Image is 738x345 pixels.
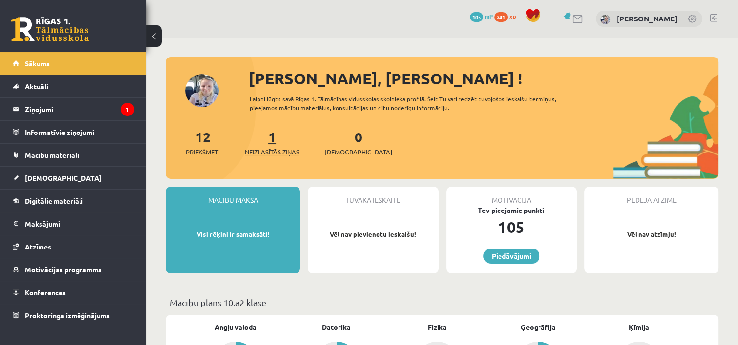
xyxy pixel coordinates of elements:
span: Digitālie materiāli [25,196,83,205]
a: Aktuāli [13,75,134,97]
span: Neizlasītās ziņas [245,147,299,157]
span: Motivācijas programma [25,265,102,274]
span: [DEMOGRAPHIC_DATA] [325,147,392,157]
a: 0[DEMOGRAPHIC_DATA] [325,128,392,157]
a: Ģeogrāfija [521,322,556,332]
a: Ķīmija [629,322,649,332]
span: Sākums [25,59,50,68]
p: Visi rēķini ir samaksāti! [171,230,295,239]
a: Datorika [322,322,351,332]
a: Piedāvājumi [483,249,539,264]
p: Mācību plāns 10.a2 klase [170,296,715,309]
div: Motivācija [446,187,577,205]
div: Pēdējā atzīme [584,187,718,205]
a: Sākums [13,52,134,75]
a: Proktoringa izmēģinājums [13,304,134,326]
span: Aktuāli [25,82,48,91]
a: Maksājumi [13,212,134,235]
a: Rīgas 1. Tālmācības vidusskola [11,17,89,41]
a: Motivācijas programma [13,258,134,281]
legend: Ziņojumi [25,98,134,120]
div: 105 [446,215,577,239]
p: Vēl nav pievienotu ieskaišu! [313,230,433,239]
span: 105 [470,12,483,22]
div: Laipni lūgts savā Rīgas 1. Tālmācības vidusskolas skolnieka profilā. Šeit Tu vari redzēt tuvojošo... [250,95,581,112]
a: Informatīvie ziņojumi [13,121,134,143]
img: Kristīne Vītola [600,15,610,24]
span: Proktoringa izmēģinājums [25,311,110,320]
span: Atzīmes [25,242,51,251]
span: Konferences [25,288,66,297]
div: Tuvākā ieskaite [308,187,438,205]
a: 12Priekšmeti [186,128,219,157]
legend: Informatīvie ziņojumi [25,121,134,143]
span: [DEMOGRAPHIC_DATA] [25,173,101,182]
a: 105 mP [470,12,493,20]
span: 241 [494,12,508,22]
div: Tev pieejamie punkti [446,205,577,215]
i: 1 [121,103,134,116]
span: Mācību materiāli [25,151,79,159]
div: [PERSON_NAME], [PERSON_NAME] ! [249,67,718,90]
a: Atzīmes [13,235,134,258]
a: Konferences [13,281,134,304]
span: Priekšmeti [186,147,219,157]
legend: Maksājumi [25,212,134,235]
a: 241 xp [494,12,520,20]
a: Fizika [428,322,447,332]
a: [DEMOGRAPHIC_DATA] [13,167,134,189]
a: 1Neizlasītās ziņas [245,128,299,157]
a: Mācību materiāli [13,144,134,166]
div: Mācību maksa [166,187,300,205]
a: Angļu valoda [215,322,257,332]
span: mP [485,12,493,20]
a: Digitālie materiāli [13,190,134,212]
span: xp [509,12,516,20]
a: [PERSON_NAME] [617,14,678,23]
p: Vēl nav atzīmju! [589,230,714,239]
a: Ziņojumi1 [13,98,134,120]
